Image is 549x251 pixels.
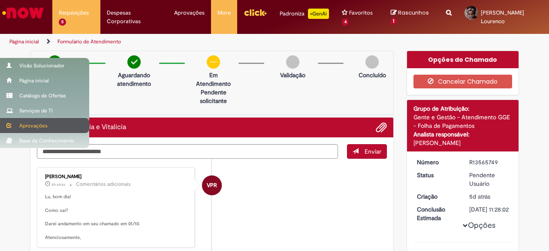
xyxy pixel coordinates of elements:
[469,192,509,201] div: 25/09/2025 10:27:58
[469,158,509,166] div: R13565749
[51,182,65,187] span: 6h atrás
[413,104,513,113] div: Grupo de Atribuição:
[469,171,509,188] div: Pendente Usuário
[76,181,131,188] small: Comentários adicionais
[37,144,338,158] textarea: Digite sua mensagem aqui...
[57,38,121,45] a: Formulário de Atendimento
[347,144,387,159] button: Enviar
[1,4,45,21] img: ServiceNow
[391,18,397,25] span: 1
[202,175,222,195] div: Vanessa Paiva Ribeiro
[308,9,329,19] p: +GenAi
[59,18,66,26] span: 5
[359,71,386,79] p: Concluído
[280,9,329,19] div: Padroniza
[469,205,509,214] div: [DATE] 11:28:02
[127,55,141,69] img: check-circle-green.png
[45,194,188,241] p: Lu, bom dia! Como vai? Darei andamento em seu chamado em 01/10. Atenciosamente,
[413,75,513,88] button: Cancelar Chamado
[376,122,387,133] button: Adicionar anexos
[193,88,234,105] p: Pendente solicitante
[469,193,490,200] span: 5d atrás
[244,6,267,19] img: click_logo_yellow_360x200.png
[207,175,217,196] span: VPR
[9,38,39,45] a: Página inicial
[51,182,65,187] time: 29/09/2025 10:39:03
[280,71,305,79] p: Validação
[407,51,519,68] div: Opções do Chamado
[481,9,524,25] span: [PERSON_NAME] Lourenco
[410,158,463,166] dt: Número
[45,174,188,179] div: [PERSON_NAME]
[469,193,490,200] time: 25/09/2025 10:27:58
[193,71,234,88] p: Em Atendimento
[174,9,205,17] span: Aprovações
[391,9,433,25] a: Rascunhos
[59,9,89,17] span: Requisições
[107,9,161,26] span: Despesas Corporativas
[365,55,379,69] img: img-circle-grey.png
[349,9,373,17] span: Favoritos
[413,139,513,147] div: [PERSON_NAME]
[398,9,429,17] span: Rascunhos
[286,55,299,69] img: img-circle-grey.png
[365,148,381,155] span: Enviar
[207,55,220,69] img: circle-minus.png
[342,18,349,26] span: 4
[217,9,231,17] span: More
[113,71,155,88] p: Aguardando atendimento
[410,171,463,179] dt: Status
[48,55,61,69] img: check-circle-green.png
[410,205,463,222] dt: Conclusão Estimada
[413,113,513,130] div: Gente e Gestão - Atendimento GGE - Folha de Pagamentos
[413,130,513,139] div: Analista responsável:
[6,34,359,50] ul: Trilhas de página
[410,192,463,201] dt: Criação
